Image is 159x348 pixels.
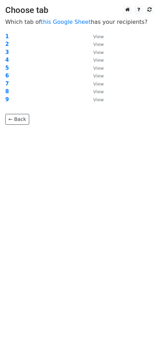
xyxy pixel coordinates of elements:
a: View [86,73,104,79]
small: View [93,34,104,39]
a: View [86,65,104,71]
small: View [93,66,104,71]
small: View [93,89,104,94]
a: 2 [5,41,9,47]
small: View [93,73,104,79]
a: View [86,81,104,87]
a: View [86,33,104,40]
small: View [93,57,104,63]
a: View [86,57,104,63]
a: ← Back [5,114,29,125]
small: View [93,97,104,102]
small: View [93,81,104,87]
h3: Choose tab [5,5,154,15]
a: 4 [5,57,9,63]
small: View [93,42,104,47]
a: View [86,41,104,47]
a: View [86,96,104,103]
a: View [86,49,104,55]
a: View [86,88,104,95]
small: View [93,50,104,55]
a: 1 [5,33,9,40]
a: 8 [5,88,9,95]
a: 5 [5,65,9,71]
a: 7 [5,81,9,87]
p: Which tab of has your recipients? [5,18,154,26]
a: 6 [5,73,9,79]
a: 3 [5,49,9,55]
a: this Google Sheet [41,19,91,25]
a: 9 [5,96,9,103]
